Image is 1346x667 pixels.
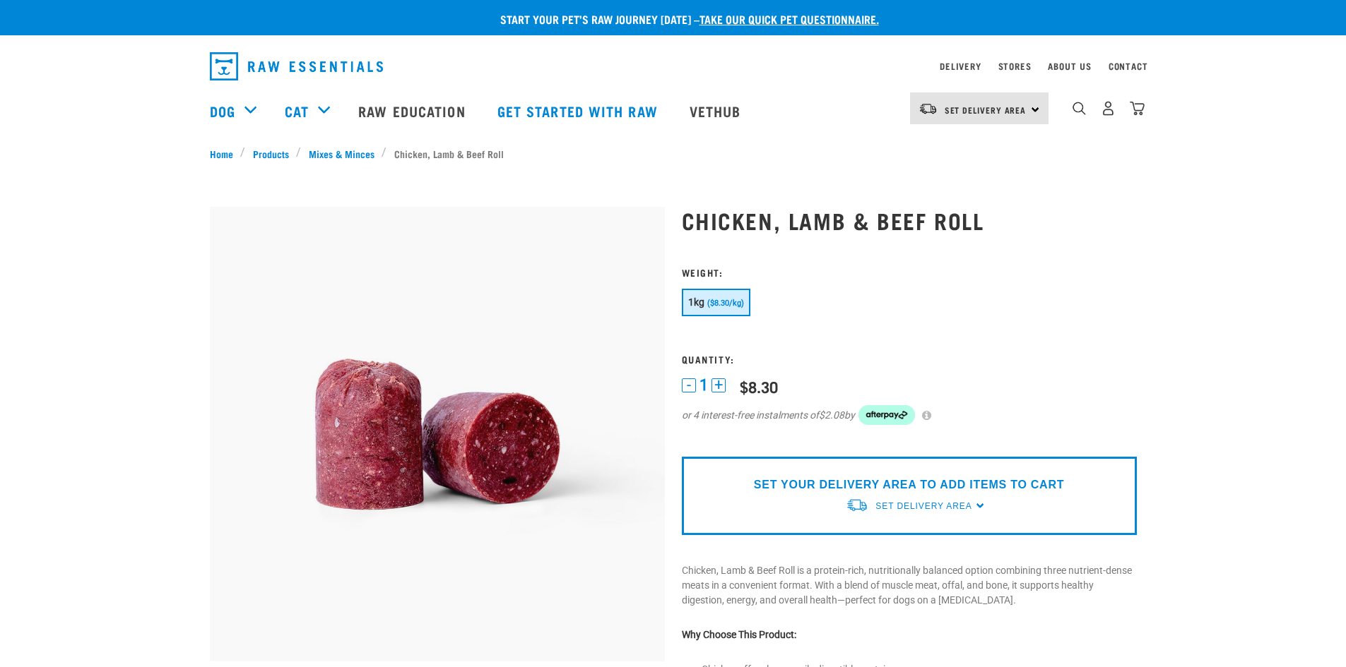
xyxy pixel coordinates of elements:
[712,378,726,392] button: +
[682,208,1137,233] h1: Chicken, Lamb & Beef Roll
[675,83,759,139] a: Vethub
[875,501,972,511] span: Set Delivery Area
[688,296,705,308] span: 1kg
[210,146,1137,161] nav: breadcrumbs
[483,83,675,139] a: Get started with Raw
[682,563,1137,608] p: Chicken, Lamb & Beef Roll is a protein-rich, nutritionally balanced option combining three nutrie...
[682,405,1137,425] div: or 4 interest-free instalments of by
[210,146,241,161] a: Home
[301,146,382,161] a: Mixes & Minces
[682,378,696,392] button: -
[945,107,1027,112] span: Set Delivery Area
[858,405,915,425] img: Afterpay
[699,378,708,392] span: 1
[210,52,383,80] img: Raw Essentials Logo
[1048,64,1091,68] a: About Us
[682,354,1137,364] h3: Quantity:
[819,408,844,423] span: $2.08
[998,64,1032,68] a: Stores
[210,207,665,661] img: Raw Essentials Chicken Lamb Beef Bulk Minced Raw Dog Food Roll Unwrapped
[1101,101,1116,116] img: user.png
[1109,64,1148,68] a: Contact
[1130,101,1145,116] img: home-icon@2x.png
[740,378,778,395] div: $8.30
[682,629,796,640] strong: Why Choose This Product:
[699,16,879,22] a: take our quick pet questionnaire.
[245,146,296,161] a: Products
[285,100,309,121] a: Cat
[1073,102,1086,115] img: home-icon-1@2x.png
[344,83,483,139] a: Raw Education
[707,299,744,308] span: ($8.30/kg)
[199,47,1148,86] nav: dropdown navigation
[754,476,1064,493] p: SET YOUR DELIVERY AREA TO ADD ITEMS TO CART
[682,289,750,316] button: 1kg ($8.30/kg)
[846,498,868,512] img: van-moving.png
[210,100,235,121] a: Dog
[682,267,1137,277] h3: Weight:
[940,64,981,68] a: Delivery
[919,102,938,115] img: van-moving.png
